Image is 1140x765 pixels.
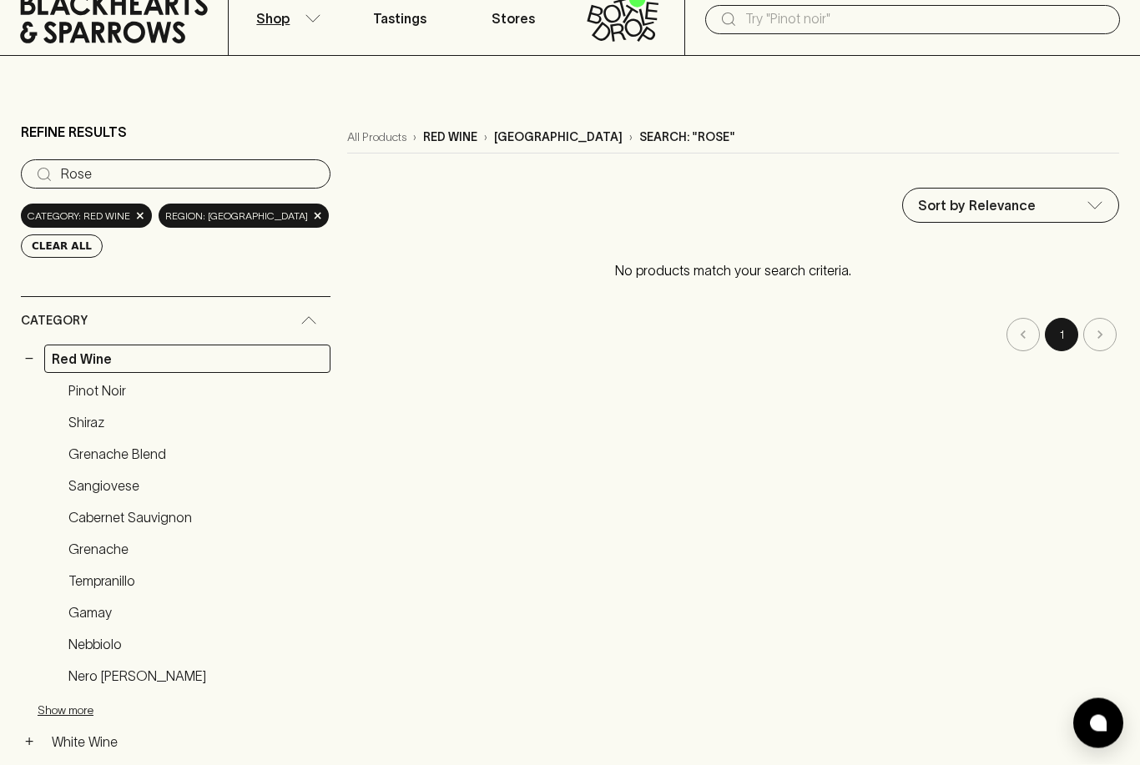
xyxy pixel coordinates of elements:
p: red wine [423,129,477,147]
input: Try “Pinot noir” [61,162,317,189]
a: Nero [PERSON_NAME] [61,662,330,691]
span: Category: red wine [28,209,130,225]
a: Red Wine [44,345,330,374]
p: Tastings [373,9,426,29]
button: + [21,734,38,751]
span: Category [21,311,88,332]
button: Clear All [21,235,103,259]
nav: pagination navigation [347,319,1119,352]
button: Show more [38,694,256,728]
div: Category [21,298,330,345]
a: Grenache Blend [61,440,330,469]
p: No products match your search criteria. [347,244,1119,298]
a: Tempranillo [61,567,330,596]
a: All Products [347,129,406,147]
a: Sangiovese [61,472,330,501]
p: › [484,129,487,147]
p: Stores [492,9,535,29]
span: × [135,208,145,225]
a: Grenache [61,536,330,564]
div: Sort by Relevance [903,189,1118,223]
span: region: [GEOGRAPHIC_DATA] [165,209,308,225]
input: Try "Pinot noir" [745,7,1107,33]
p: [GEOGRAPHIC_DATA] [494,129,623,147]
a: Nebbiolo [61,631,330,659]
button: − [21,351,38,368]
span: × [313,208,323,225]
p: › [413,129,416,147]
a: Pinot Noir [61,377,330,405]
a: Shiraz [61,409,330,437]
a: Gamay [61,599,330,627]
a: White Wine [44,728,330,757]
p: › [629,129,633,147]
p: Search: "Rose" [639,129,735,147]
p: Refine Results [21,123,127,143]
p: Sort by Relevance [918,196,1036,216]
button: page 1 [1045,319,1078,352]
a: Cabernet Sauvignon [61,504,330,532]
img: bubble-icon [1090,715,1107,732]
p: Shop [256,9,290,29]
